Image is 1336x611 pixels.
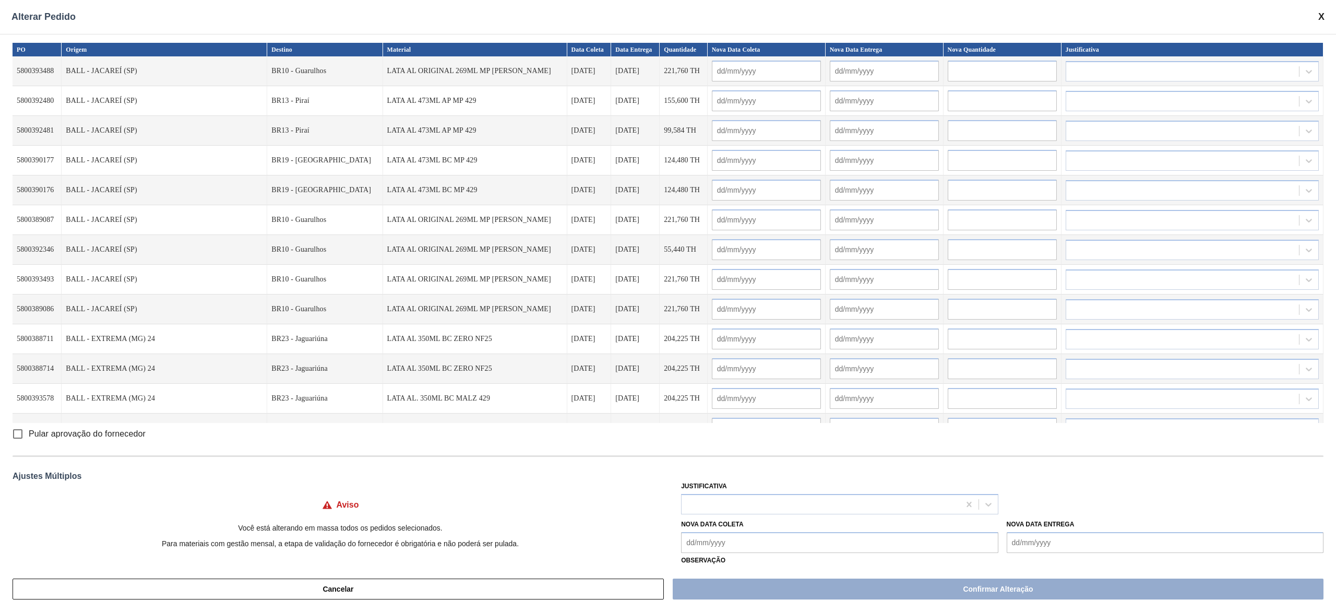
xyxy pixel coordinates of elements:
[13,579,664,600] button: Cancelar
[13,175,62,205] td: 5800390176
[62,354,267,384] td: BALL - EXTREMA (MG) 24
[611,354,660,384] td: [DATE]
[712,209,821,230] input: dd/mm/yyyy
[611,116,660,146] td: [DATE]
[611,265,660,295] td: [DATE]
[62,324,267,354] td: BALL - EXTREMA (MG) 24
[567,354,612,384] td: [DATE]
[13,539,668,548] p: Para materiais com gestão mensal, a etapa de validação do fornecedor é obrigatória e não poderá s...
[660,384,708,414] td: 204,225 TH
[611,384,660,414] td: [DATE]
[13,43,62,56] th: PO
[62,175,267,205] td: BALL - JACAREÍ (SP)
[13,524,668,532] p: Você está alterando em massa todos os pedidos selecionados.
[13,116,62,146] td: 5800392481
[567,43,612,56] th: Data Coleta
[567,414,612,443] td: [DATE]
[267,295,383,324] td: BR10 - Guarulhos
[611,56,660,86] td: [DATE]
[567,235,612,265] td: [DATE]
[712,239,821,260] input: dd/mm/yyyy
[567,205,612,235] td: [DATE]
[712,358,821,379] input: dd/mm/yyyy
[944,43,1061,56] th: Nova Quantidade
[13,472,1323,481] div: Ajustes Múltiplos
[13,295,62,324] td: 5800389086
[62,116,267,146] td: BALL - JACAREÍ (SP)
[830,180,939,201] input: dd/mm/yyyy
[267,265,383,295] td: BR10 - Guarulhos
[267,175,383,205] td: BR19 - [GEOGRAPHIC_DATA]
[681,532,998,553] input: dd/mm/yyyy
[383,324,567,354] td: LATA AL 350ML BC ZERO NF25
[62,205,267,235] td: BALL - JACAREÍ (SP)
[611,146,660,175] td: [DATE]
[681,553,1323,568] label: Observação
[13,146,62,175] td: 5800390177
[660,414,708,443] td: 204,225 TH
[567,295,612,324] td: [DATE]
[660,116,708,146] td: 99,584 TH
[62,384,267,414] td: BALL - EXTREMA (MG) 24
[830,120,939,141] input: dd/mm/yyyy
[567,265,612,295] td: [DATE]
[830,90,939,111] input: dd/mm/yyyy
[830,388,939,409] input: dd/mm/yyyy
[567,56,612,86] td: [DATE]
[611,414,660,443] td: [DATE]
[267,235,383,265] td: BR10 - Guarulhos
[830,239,939,260] input: dd/mm/yyyy
[13,86,62,116] td: 5800392480
[660,56,708,86] td: 221,760 TH
[13,265,62,295] td: 5800393493
[830,328,939,349] input: dd/mm/yyyy
[383,205,567,235] td: LATA AL ORIGINAL 269ML MP [PERSON_NAME]
[830,150,939,171] input: dd/mm/yyyy
[267,205,383,235] td: BR10 - Guarulhos
[712,150,821,171] input: dd/mm/yyyy
[660,295,708,324] td: 221,760 TH
[611,43,660,56] th: Data Entrega
[62,146,267,175] td: BALL - JACAREÍ (SP)
[383,295,567,324] td: LATA AL ORIGINAL 269ML MP [PERSON_NAME]
[13,414,62,443] td: 5800393576
[567,116,612,146] td: [DATE]
[383,414,567,443] td: LATA AL. 350ML BC MALZ 429
[383,43,567,56] th: Material
[830,358,939,379] input: dd/mm/yyyy
[11,11,76,22] span: Alterar Pedido
[1007,521,1075,528] label: Nova Data Entrega
[830,418,939,439] input: dd/mm/yyyy
[29,428,146,440] span: Pular aprovação do fornecedor
[567,86,612,116] td: [DATE]
[267,384,383,414] td: BR23 - Jaguariúna
[62,265,267,295] td: BALL - JACAREÍ (SP)
[712,61,821,81] input: dd/mm/yyyy
[712,120,821,141] input: dd/mm/yyyy
[267,116,383,146] td: BR13 - Piraí
[62,43,267,56] th: Origem
[383,86,567,116] td: LATA AL 473ML AP MP 429
[830,299,939,320] input: dd/mm/yyyy
[1061,43,1323,56] th: Justificativa
[267,414,383,443] td: BR23 - Jaguariúna
[712,180,821,201] input: dd/mm/yyyy
[267,324,383,354] td: BR23 - Jaguariúna
[712,388,821,409] input: dd/mm/yyyy
[567,384,612,414] td: [DATE]
[681,521,744,528] label: Nova Data Coleta
[567,175,612,205] td: [DATE]
[712,328,821,349] input: dd/mm/yyyy
[13,324,62,354] td: 5800388711
[660,235,708,265] td: 55,440 TH
[712,418,821,439] input: dd/mm/yyyy
[62,295,267,324] td: BALL - JACAREÍ (SP)
[62,235,267,265] td: BALL - JACAREÍ (SP)
[660,354,708,384] td: 204,225 TH
[660,86,708,116] td: 155,600 TH
[383,116,567,146] td: LATA AL 473ML AP MP 429
[62,86,267,116] td: BALL - JACAREÍ (SP)
[611,175,660,205] td: [DATE]
[660,175,708,205] td: 124,480 TH
[62,414,267,443] td: BALL - EXTREMA (MG) 24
